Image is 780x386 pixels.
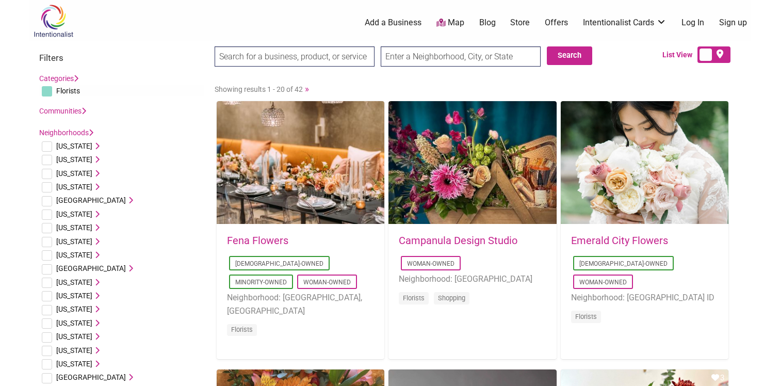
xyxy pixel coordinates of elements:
span: [US_STATE] [56,169,92,178]
a: Offers [545,17,568,28]
span: [US_STATE] [56,183,92,191]
a: Map [436,17,464,29]
a: Emerald City Flowers [571,234,668,247]
a: Neighborhoods [39,128,93,137]
span: [US_STATE] [56,346,92,355]
a: Fena Flowers [227,234,288,247]
a: Intentionalist Cards [583,17,667,28]
a: Woman-Owned [407,260,454,267]
span: [US_STATE] [56,251,92,259]
span: [US_STATE] [56,237,92,246]
span: Florists [56,87,80,95]
a: Shopping [438,294,465,302]
input: Search for a business, product, or service [215,46,375,67]
span: [US_STATE] [56,142,92,150]
a: Blog [479,17,496,28]
a: [DEMOGRAPHIC_DATA]-Owned [235,260,323,267]
span: [US_STATE] [56,292,92,300]
li: Neighborhood: [GEOGRAPHIC_DATA] ID [571,291,718,304]
h3: Filters [39,53,204,63]
a: Store [510,17,530,28]
span: [US_STATE] [56,223,92,232]
a: Log In [681,17,704,28]
span: [US_STATE] [56,210,92,218]
li: Neighborhood: [GEOGRAPHIC_DATA], [GEOGRAPHIC_DATA] [227,291,374,317]
span: [US_STATE] [56,278,92,286]
a: Woman-Owned [579,279,627,286]
span: [US_STATE] [56,332,92,341]
input: Enter a Neighborhood, City, or State [381,46,541,67]
span: [GEOGRAPHIC_DATA] [56,264,126,272]
a: Categories [39,74,78,83]
li: Neighborhood: [GEOGRAPHIC_DATA] [399,272,546,286]
span: [GEOGRAPHIC_DATA] [56,196,126,204]
a: Add a Business [365,17,421,28]
a: » [305,84,309,94]
a: Communities [39,107,86,115]
a: [DEMOGRAPHIC_DATA]-Owned [579,260,668,267]
a: Minority-Owned [235,279,287,286]
a: Campanula Design Studio [399,234,517,247]
a: Florists [403,294,425,302]
a: Florists [575,313,597,320]
span: [GEOGRAPHIC_DATA] [56,373,126,381]
button: Search [547,46,592,65]
span: [US_STATE] [56,319,92,327]
a: Woman-Owned [303,279,351,286]
span: [US_STATE] [56,305,92,313]
a: Florists [231,326,253,333]
span: [US_STATE] [56,360,92,368]
span: [US_STATE] [56,155,92,164]
span: Showing results 1 - 20 of 42 [215,85,303,93]
img: Intentionalist [29,4,78,38]
a: Sign up [719,17,747,28]
span: List View [662,50,697,60]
